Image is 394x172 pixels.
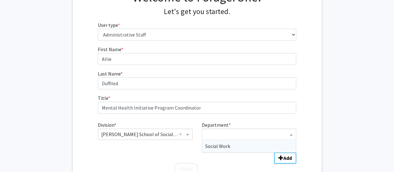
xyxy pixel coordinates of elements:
ng-select: Division [98,129,192,140]
button: Add Division/Department [274,152,296,164]
ng-dropdown-panel: Options list [202,140,296,153]
h4: Let's get you started. [98,7,296,16]
span: First Name [98,46,121,52]
div: Division [93,121,197,147]
b: Add [283,155,292,161]
span: Social Work [205,143,230,149]
span: Title [98,95,108,101]
ng-select: Department [202,129,296,140]
span: Clear all [179,130,184,138]
div: Department [197,121,301,147]
label: User type [98,21,120,29]
iframe: Chat [5,144,26,167]
span: Last Name [98,71,121,77]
